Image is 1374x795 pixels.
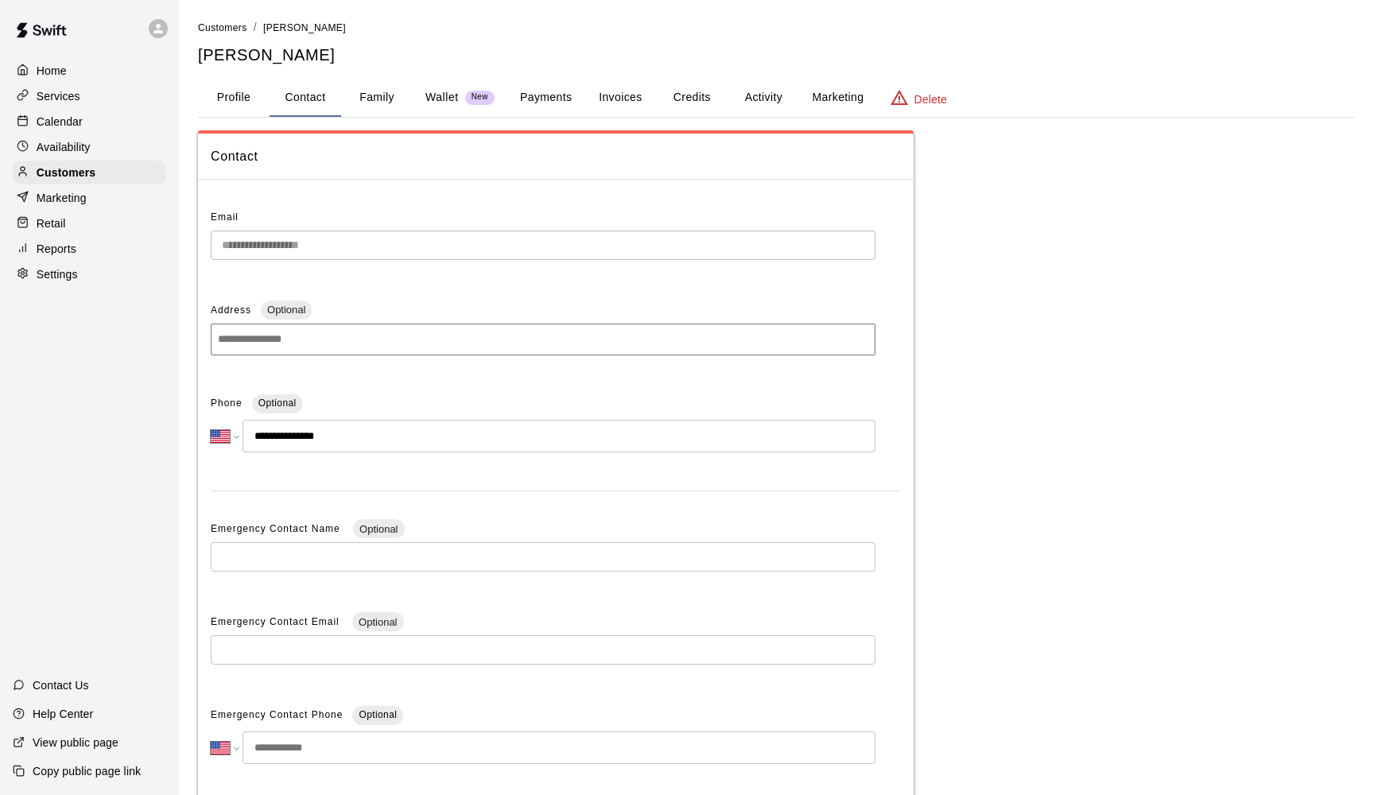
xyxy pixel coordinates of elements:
span: Phone [211,391,243,417]
p: Reports [37,241,76,257]
li: / [254,19,257,36]
p: Customers [37,165,95,180]
button: Contact [270,79,341,117]
div: basic tabs example [198,79,1355,117]
span: Optional [261,304,312,316]
p: Wallet [425,89,459,106]
a: Home [13,59,166,83]
span: Customers [198,22,247,33]
a: Services [13,84,166,108]
span: Emergency Contact Email [211,616,343,627]
span: Emergency Contact Name [211,523,343,534]
button: Credits [656,79,728,117]
span: Address [211,304,251,316]
p: Copy public page link [33,763,141,779]
a: Settings [13,262,166,286]
h5: [PERSON_NAME] [198,45,1355,66]
a: Retail [13,211,166,235]
button: Family [341,79,413,117]
p: Help Center [33,706,93,722]
a: Customers [13,161,166,184]
a: Reports [13,237,166,261]
span: New [465,92,495,103]
a: Availability [13,135,166,159]
a: Marketing [13,186,166,210]
span: Optional [359,709,397,720]
p: Retail [37,215,66,231]
button: Invoices [584,79,656,117]
p: Delete [914,91,947,107]
button: Activity [728,79,799,117]
span: Emergency Contact Phone [211,703,343,728]
p: Contact Us [33,677,89,693]
span: Optional [258,397,297,409]
p: Services [37,88,80,104]
button: Profile [198,79,270,117]
p: Marketing [37,190,87,206]
span: Email [211,211,239,223]
p: View public page [33,735,118,750]
p: Settings [37,266,78,282]
a: Customers [198,21,247,33]
span: Optional [353,523,404,535]
p: Calendar [37,114,83,130]
div: The email of an existing customer can only be changed by the customer themselves at https://book.... [211,231,875,260]
nav: breadcrumb [198,19,1355,37]
a: Calendar [13,110,166,134]
p: Home [37,63,67,79]
button: Payments [507,79,584,117]
p: Availability [37,139,91,155]
span: Optional [352,616,403,628]
span: Contact [211,146,901,167]
button: Marketing [799,79,876,117]
span: [PERSON_NAME] [263,22,346,33]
